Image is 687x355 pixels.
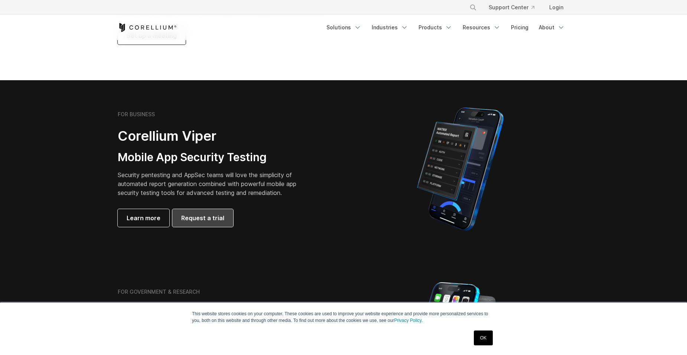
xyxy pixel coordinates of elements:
[394,318,423,323] a: Privacy Policy.
[367,21,413,34] a: Industries
[404,104,516,234] img: Corellium MATRIX automated report on iPhone showing app vulnerability test results across securit...
[118,289,200,295] h6: FOR GOVERNMENT & RESEARCH
[483,1,540,14] a: Support Center
[181,214,224,222] span: Request a trial
[466,1,480,14] button: Search
[534,21,569,34] a: About
[458,21,505,34] a: Resources
[118,128,308,144] h2: Corellium Viper
[118,150,308,165] h3: Mobile App Security Testing
[118,170,308,197] p: Security pentesting and AppSec teams will love the simplicity of automated report generation comb...
[543,1,569,14] a: Login
[322,21,366,34] a: Solutions
[118,111,155,118] h6: FOR BUSINESS
[322,21,569,34] div: Navigation Menu
[460,1,569,14] div: Navigation Menu
[507,21,533,34] a: Pricing
[414,21,457,34] a: Products
[474,330,493,345] a: OK
[127,214,160,222] span: Learn more
[118,23,177,32] a: Corellium Home
[118,209,169,227] a: Learn more
[172,209,233,227] a: Request a trial
[192,310,495,324] p: This website stores cookies on your computer. These cookies are used to improve your website expe...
